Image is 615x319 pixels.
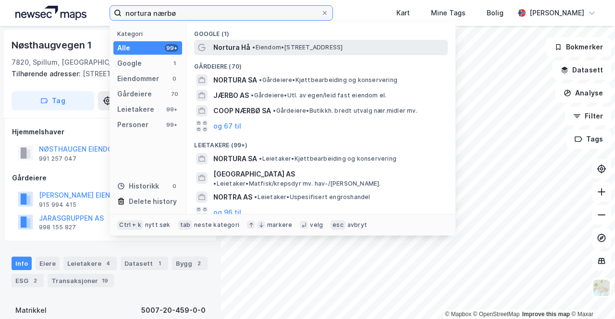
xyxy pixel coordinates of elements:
[310,221,323,229] div: velg
[565,106,611,126] button: Filter
[445,311,471,318] a: Mapbox
[39,201,76,209] div: 915 994 415
[117,73,159,84] div: Eiendommer
[186,55,455,72] div: Gårdeiere (70)
[522,311,570,318] a: Improve this map
[117,220,143,230] div: Ctrl + k
[12,70,83,78] span: Tilhørende adresser:
[12,37,94,53] div: Nøsthaugvegen 1
[252,44,343,51] span: Eiendom • [STREET_ADDRESS]
[213,207,241,218] button: og 96 til
[121,257,168,270] div: Datasett
[165,121,178,129] div: 99+
[555,83,611,103] button: Analyse
[171,59,178,67] div: 1
[117,88,152,100] div: Gårdeiere
[553,60,611,80] button: Datasett
[213,191,252,203] span: NORTRA AS
[63,257,117,270] div: Leietakere
[259,155,262,162] span: •
[39,155,76,163] div: 991 257 047
[213,42,250,53] span: Nortura Hå
[213,180,381,188] span: Leietaker • Matfisk/krepsdyr mv. hav-/[PERSON_NAME].
[171,90,178,98] div: 70
[254,193,257,201] span: •
[213,120,241,132] button: og 67 til
[347,221,367,229] div: avbryt
[178,220,193,230] div: tab
[145,221,171,229] div: nytt søk
[117,104,154,115] div: Leietakere
[12,172,209,184] div: Gårdeiere
[12,68,202,80] div: [STREET_ADDRESS]
[213,74,257,86] span: NORTURA SA
[12,274,44,287] div: ESG
[12,257,32,270] div: Info
[194,259,204,268] div: 2
[331,220,345,230] div: esc
[15,305,47,316] div: Matrikkel
[431,7,466,19] div: Mine Tags
[273,107,417,115] span: Gårdeiere • Butikkh. bredt utvalg nær.midler mv.
[15,6,86,20] img: logo.a4113a55bc3d86da70a041830d287a7e.svg
[213,168,295,180] span: [GEOGRAPHIC_DATA] AS
[186,134,455,151] div: Leietakere (99+)
[251,92,386,99] span: Gårdeiere • Utl. av egen/leid fast eiendom el.
[251,92,254,99] span: •
[117,180,159,192] div: Historikk
[567,273,615,319] div: Kontrollprogram for chat
[165,106,178,113] div: 99+
[36,257,60,270] div: Eiere
[171,182,178,190] div: 0
[171,75,178,83] div: 0
[12,57,132,68] div: 7820, Spillum, [GEOGRAPHIC_DATA]
[213,153,257,165] span: NORTURA SA
[487,7,504,19] div: Bolig
[122,6,321,20] input: Søk på adresse, matrikkel, gårdeiere, leietakere eller personer
[172,257,208,270] div: Bygg
[259,76,397,84] span: Gårdeiere • Kjøttbearbeiding og konservering
[117,119,148,130] div: Personer
[117,42,130,54] div: Alle
[529,7,584,19] div: [PERSON_NAME]
[213,105,271,117] span: COOP NÆRBØ SA
[254,193,370,201] span: Leietaker • Uspesifisert engroshandel
[267,221,292,229] div: markere
[213,90,249,101] span: JÆRBO AS
[117,30,182,37] div: Kategori
[194,221,239,229] div: neste kategori
[473,311,520,318] a: OpenStreetMap
[567,273,615,319] iframe: Chat Widget
[48,274,114,287] div: Transaksjoner
[117,58,142,69] div: Google
[103,259,113,268] div: 4
[129,196,177,207] div: Delete history
[396,7,410,19] div: Kart
[155,259,164,268] div: 1
[141,305,206,316] div: 5007-20-459-0-0
[12,126,209,138] div: Hjemmelshaver
[165,44,178,52] div: 99+
[259,76,262,83] span: •
[259,155,396,163] span: Leietaker • Kjøttbearbeiding og konservering
[100,276,110,285] div: 19
[30,276,40,285] div: 2
[566,130,611,149] button: Tags
[39,224,76,231] div: 998 155 827
[546,37,611,57] button: Bokmerker
[213,180,216,187] span: •
[186,23,455,40] div: Google (1)
[252,44,255,51] span: •
[273,107,276,114] span: •
[12,91,94,110] button: Tag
